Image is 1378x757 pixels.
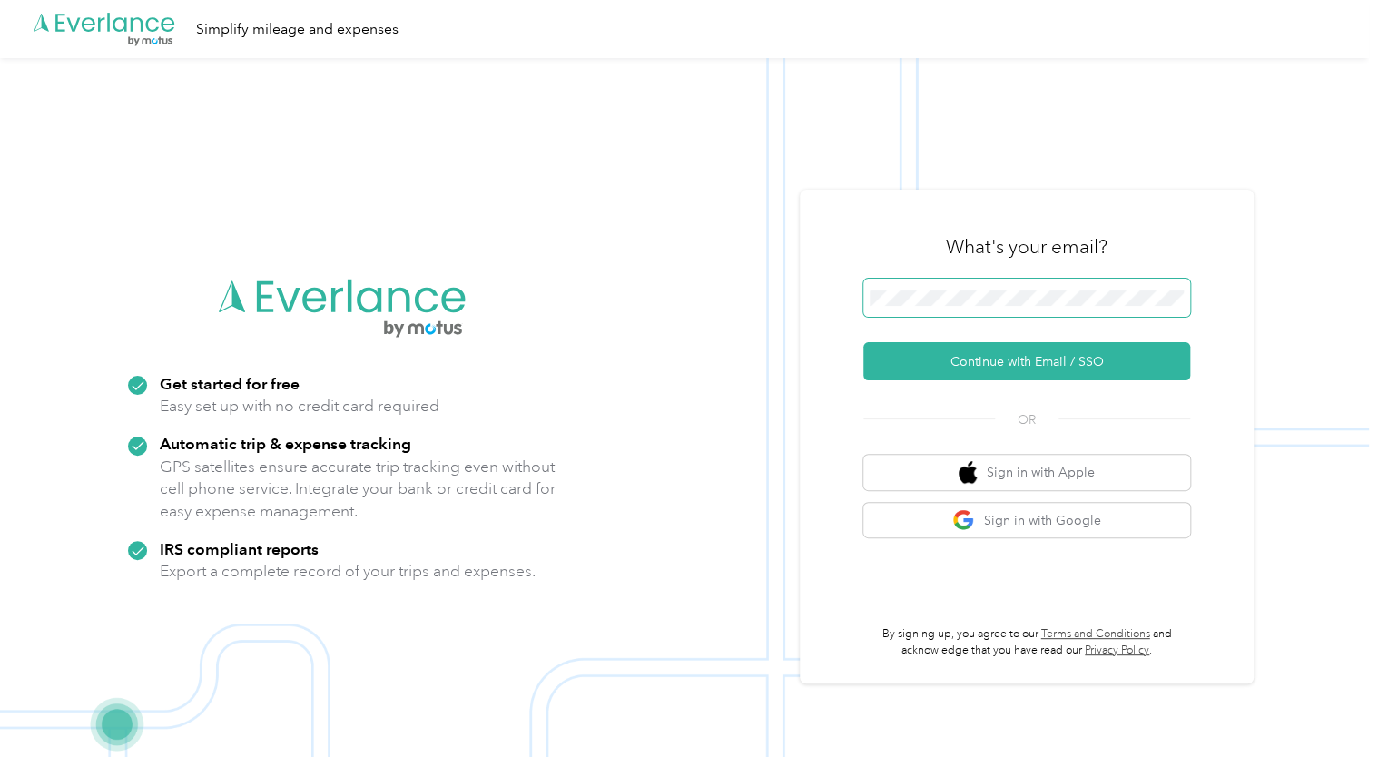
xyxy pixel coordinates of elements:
[863,503,1190,538] button: google logoSign in with Google
[995,410,1058,429] span: OR
[196,18,399,41] div: Simplify mileage and expenses
[946,234,1107,260] h3: What's your email?
[160,456,556,523] p: GPS satellites ensure accurate trip tracking even without cell phone service. Integrate your bank...
[160,395,439,418] p: Easy set up with no credit card required
[160,560,536,583] p: Export a complete record of your trips and expenses.
[160,374,300,393] strong: Get started for free
[160,539,319,558] strong: IRS compliant reports
[863,455,1190,490] button: apple logoSign in with Apple
[863,626,1190,658] p: By signing up, you agree to our and acknowledge that you have read our .
[1041,627,1150,641] a: Terms and Conditions
[160,434,411,453] strong: Automatic trip & expense tracking
[863,342,1190,380] button: Continue with Email / SSO
[952,509,975,532] img: google logo
[959,461,977,484] img: apple logo
[1085,644,1149,657] a: Privacy Policy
